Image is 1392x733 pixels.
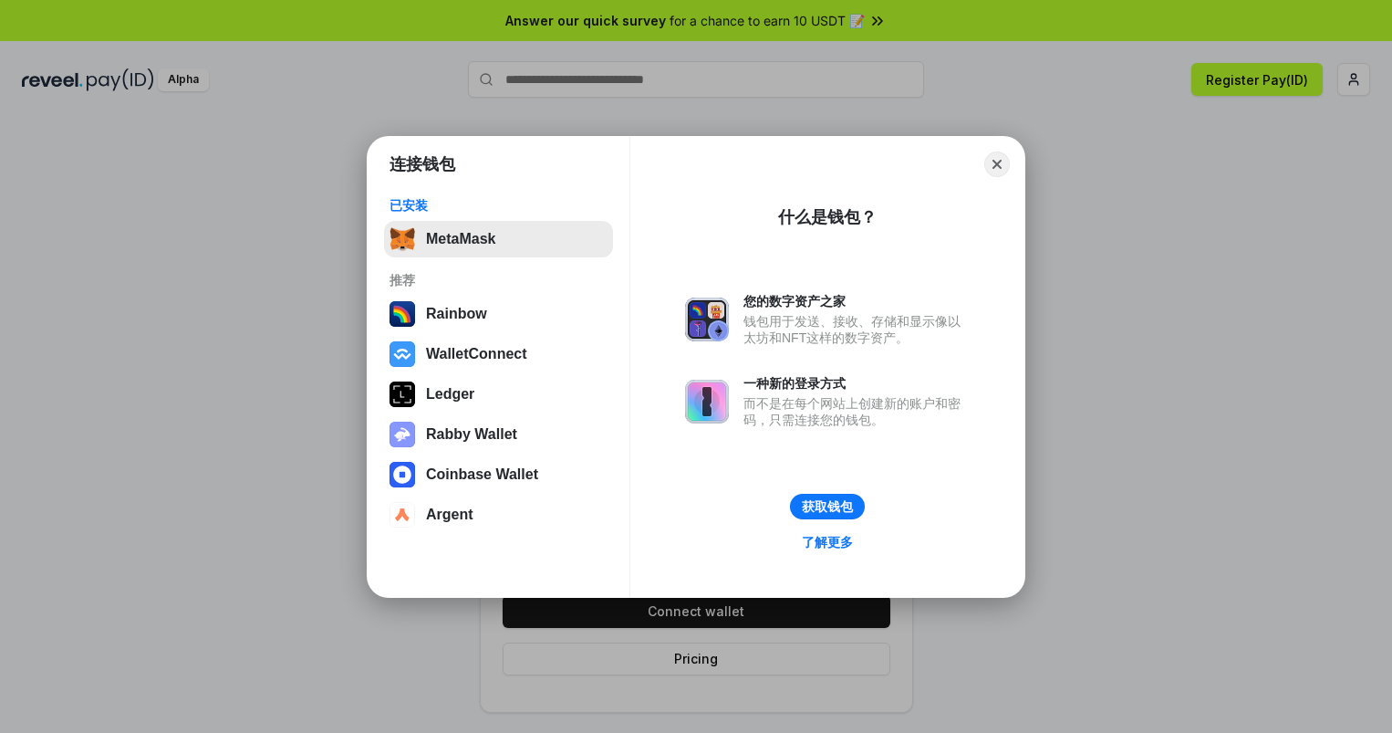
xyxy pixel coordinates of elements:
div: 而不是在每个网站上创建新的账户和密码，只需连接您的钱包。 [743,395,970,428]
div: Rainbow [426,306,487,322]
button: Ledger [384,376,613,413]
div: 了解更多 [802,534,853,550]
button: MetaMask [384,221,613,257]
button: Argent [384,497,613,533]
button: WalletConnect [384,336,613,372]
a: 了解更多 [791,530,864,554]
img: svg+xml,%3Csvg%20width%3D%2228%22%20height%3D%2228%22%20viewBox%3D%220%200%2028%2028%22%20fill%3D... [390,341,415,367]
div: 什么是钱包？ [778,206,877,228]
img: svg+xml,%3Csvg%20xmlns%3D%22http%3A%2F%2Fwww.w3.org%2F2000%2Fsvg%22%20fill%3D%22none%22%20viewBox... [390,422,415,447]
img: svg+xml,%3Csvg%20xmlns%3D%22http%3A%2F%2Fwww.w3.org%2F2000%2Fsvg%22%20fill%3D%22none%22%20viewBox... [685,298,729,341]
div: Rabby Wallet [426,426,517,443]
div: 已安装 [390,197,608,214]
button: Rabby Wallet [384,416,613,453]
div: 钱包用于发送、接收、存储和显示像以太坊和NFT这样的数字资产。 [743,313,970,346]
img: svg+xml,%3Csvg%20xmlns%3D%22http%3A%2F%2Fwww.w3.org%2F2000%2Fsvg%22%20width%3D%2228%22%20height%3... [390,382,415,407]
img: svg+xml,%3Csvg%20width%3D%22120%22%20height%3D%22120%22%20viewBox%3D%220%200%20120%20120%22%20fil... [390,301,415,327]
div: Coinbase Wallet [426,466,538,483]
img: svg+xml,%3Csvg%20fill%3D%22none%22%20height%3D%2233%22%20viewBox%3D%220%200%2035%2033%22%20width%... [390,226,415,252]
div: 获取钱包 [802,498,853,515]
img: svg+xml,%3Csvg%20width%3D%2228%22%20height%3D%2228%22%20viewBox%3D%220%200%2028%2028%22%20fill%3D... [390,462,415,487]
div: 一种新的登录方式 [743,375,970,392]
button: Close [984,152,1010,177]
button: 获取钱包 [790,494,865,519]
div: 您的数字资产之家 [743,293,970,309]
h1: 连接钱包 [390,153,455,175]
div: 推荐 [390,272,608,288]
img: svg+xml,%3Csvg%20width%3D%2228%22%20height%3D%2228%22%20viewBox%3D%220%200%2028%2028%22%20fill%3D... [390,502,415,528]
div: MetaMask [426,231,495,247]
button: Rainbow [384,296,613,332]
div: Argent [426,507,473,523]
img: svg+xml,%3Csvg%20xmlns%3D%22http%3A%2F%2Fwww.w3.org%2F2000%2Fsvg%22%20fill%3D%22none%22%20viewBox... [685,380,729,424]
div: WalletConnect [426,346,527,362]
div: Ledger [426,386,474,403]
button: Coinbase Wallet [384,456,613,493]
